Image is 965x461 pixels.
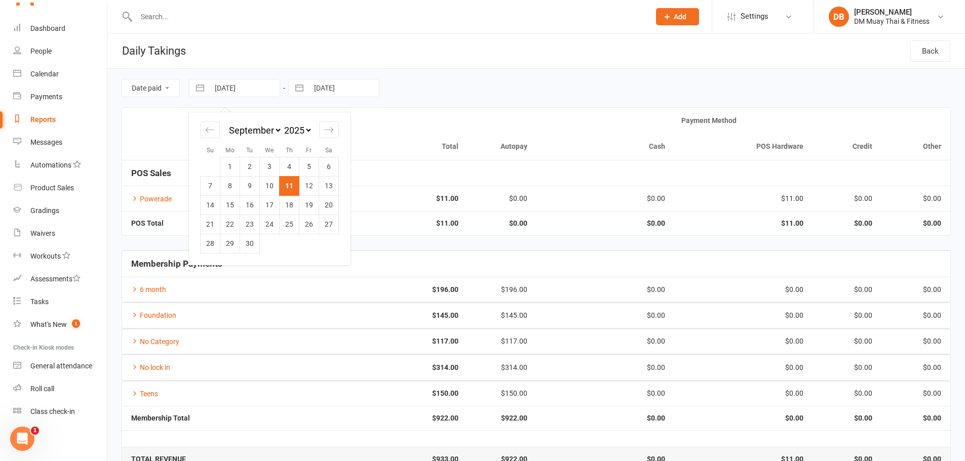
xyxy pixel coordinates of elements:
td: Tuesday, September 30, 2025 [240,234,260,253]
a: Dashboard [13,17,107,40]
div: Class check-in [30,407,75,415]
td: Friday, September 19, 2025 [299,195,319,215]
strong: $0.00 [477,220,527,227]
div: Credit [822,143,872,150]
a: Waivers [13,222,107,245]
div: $0.00 [546,312,665,319]
div: DM Muay Thai & Fitness [854,17,930,26]
strong: $196.00 [338,286,458,294]
td: Sunday, September 28, 2025 [201,234,220,253]
div: Waivers [30,229,55,237]
div: $0.00 [822,364,872,371]
div: $11.00 [683,195,803,202]
td: Saturday, September 27, 2025 [319,215,339,234]
td: Saturday, September 13, 2025 [319,176,339,195]
div: Total [338,143,458,150]
div: Autopay [477,143,527,150]
div: Tasks [30,298,49,306]
strong: $11.00 [338,195,458,202]
h5: Membership Payments [131,259,941,269]
td: Sunday, September 14, 2025 [201,195,220,215]
strong: POS Total [131,219,164,227]
button: Add [656,8,699,25]
strong: $11.00 [338,220,458,227]
div: Other [891,143,941,150]
a: Class kiosk mode [13,400,107,423]
div: POS Hardware [683,143,803,150]
div: Move forward to switch to the next month. [319,121,339,138]
div: Product Sales [30,184,74,192]
td: Tuesday, September 23, 2025 [240,215,260,234]
div: $0.00 [546,364,665,371]
td: Saturday, September 20, 2025 [319,195,339,215]
div: $0.00 [891,364,941,371]
div: DB [829,7,849,27]
a: People [13,40,107,63]
a: Messages [13,131,107,154]
td: Selected. Thursday, September 11, 2025 [280,176,299,195]
div: $0.00 [683,390,803,397]
td: Monday, September 22, 2025 [220,215,240,234]
a: Workouts [13,245,107,268]
a: Reports [13,108,107,131]
td: Thursday, September 25, 2025 [280,215,299,234]
strong: $0.00 [546,220,665,227]
td: Monday, September 8, 2025 [220,176,240,195]
small: Sa [325,147,332,154]
div: Dashboard [30,24,65,32]
div: Reports [30,115,56,123]
div: $0.00 [822,390,872,397]
div: Workouts [30,252,61,260]
div: $145.00 [477,312,527,319]
div: Cash [546,143,665,150]
a: Product Sales [13,177,107,199]
iframe: Intercom live chat [10,427,34,451]
strong: $117.00 [338,338,458,345]
td: Wednesday, September 10, 2025 [260,176,280,195]
div: $0.00 [891,338,941,345]
div: $314.00 [477,364,527,371]
div: $0.00 [683,364,803,371]
strong: $0.00 [891,220,941,227]
td: Monday, September 15, 2025 [220,195,240,215]
span: 1 [31,427,39,435]
strong: $922.00 [338,414,458,422]
div: $0.00 [546,390,665,397]
div: $0.00 [477,195,527,202]
td: Tuesday, September 2, 2025 [240,157,260,176]
a: What's New1 [13,313,107,336]
a: Teens [131,390,158,398]
a: Foundation [131,311,176,319]
span: Settings [741,5,768,28]
h5: POS Sales [131,169,941,178]
div: $196.00 [477,286,527,294]
strong: Membership Total [131,414,190,422]
strong: $150.00 [338,390,458,397]
div: Assessments [30,275,81,283]
td: Monday, September 29, 2025 [220,234,240,253]
td: Wednesday, September 3, 2025 [260,157,280,176]
div: Move backward to switch to the previous month. [200,121,220,138]
a: Automations [13,154,107,177]
div: $0.00 [683,312,803,319]
a: Tasks [13,290,107,313]
div: [PERSON_NAME] [854,8,930,17]
div: Gradings [30,206,59,215]
div: Calendar [30,70,59,78]
h1: Daily Takings [107,33,186,68]
a: 6 month [131,285,166,294]
small: Su [207,147,214,154]
div: $0.00 [546,338,665,345]
a: Calendar [13,63,107,86]
strong: $0.00 [683,414,803,422]
a: Assessments [13,268,107,290]
div: $0.00 [822,286,872,294]
td: Thursday, September 4, 2025 [280,157,299,176]
div: $0.00 [683,286,803,294]
div: Calendar [189,112,350,265]
strong: $0.00 [822,414,872,422]
input: To [308,79,379,97]
div: $0.00 [822,312,872,319]
div: $0.00 [891,390,941,397]
div: Payment Method [477,117,941,124]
